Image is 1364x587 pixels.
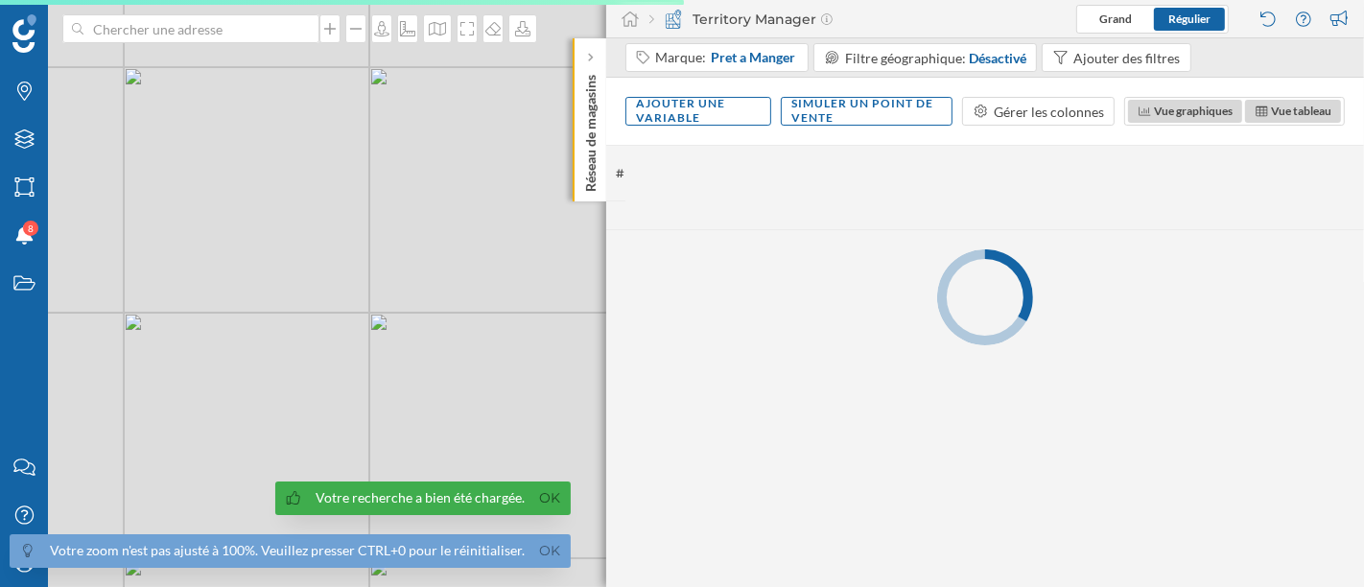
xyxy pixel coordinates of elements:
[1154,104,1233,118] span: Vue graphiques
[616,165,624,182] span: #
[711,48,795,67] span: Pret a Manger
[1168,12,1211,26] span: Régulier
[1074,48,1181,68] div: Ajouter des filtres
[28,219,34,238] span: 8
[994,102,1104,122] div: Gérer les colonnes
[581,67,600,192] p: Réseau de magasins
[12,14,36,53] img: Logo Geoblink
[535,540,566,562] a: Ok
[1099,12,1132,26] span: Grand
[782,90,951,133] div: Simuler un point de vente
[535,487,566,509] a: Ok
[664,10,683,29] img: territory-manager.svg
[845,50,966,66] span: Filtre géographique:
[655,48,797,67] div: Marque:
[31,13,124,31] span: Assistance
[1271,104,1331,118] span: Vue tableau
[649,10,833,29] div: Territory Manager
[969,48,1026,68] div: Désactivé
[626,90,770,133] div: Ajouter une variable
[317,488,526,507] div: Votre recherche a bien été chargée.
[51,541,526,560] div: Votre zoom n'est pas ajusté à 100%. Veuillez presser CTRL+0 pour le réinitialiser.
